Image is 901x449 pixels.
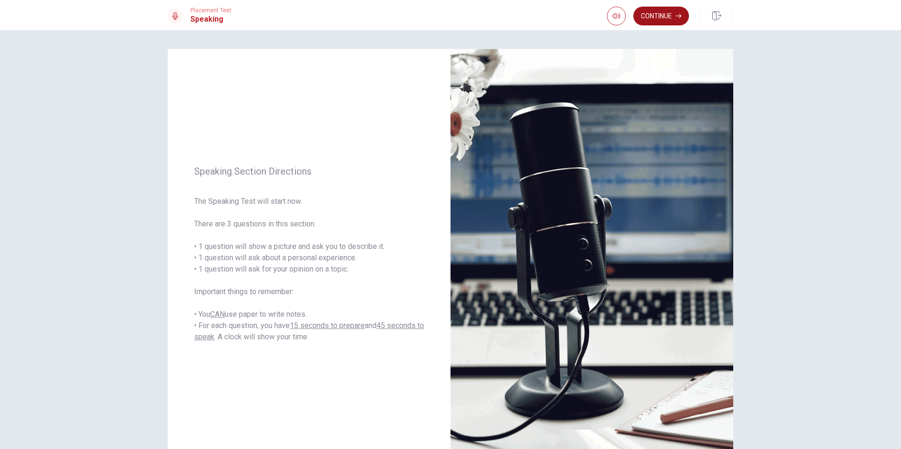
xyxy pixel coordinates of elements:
[633,7,689,25] button: Continue
[194,196,424,343] span: The Speaking Test will start now. There are 3 questions in this section. • 1 question will show a...
[210,310,225,319] u: CAN
[194,166,424,177] span: Speaking Section Directions
[190,14,231,25] h1: Speaking
[290,321,365,330] u: 15 seconds to prepare
[190,7,231,14] span: Placement Test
